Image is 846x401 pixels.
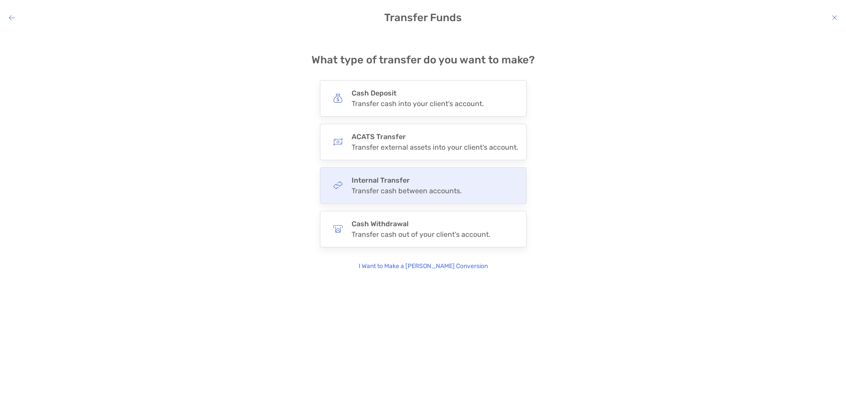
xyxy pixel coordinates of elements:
div: Transfer cash between accounts. [352,187,462,195]
img: button icon [333,180,343,190]
div: Transfer cash into your client's account. [352,99,484,108]
h4: Cash Withdrawal [352,220,490,228]
h4: Internal Transfer [352,176,462,184]
div: Transfer external assets into your client's account. [352,143,518,151]
h4: ACATS Transfer [352,132,518,141]
h4: Cash Deposit [352,89,484,97]
h4: What type of transfer do you want to make? [312,54,535,66]
img: button icon [333,137,343,147]
div: Transfer cash out of your client's account. [352,230,490,239]
img: button icon [333,93,343,103]
p: I Want to Make a [PERSON_NAME] Conversion [359,261,488,271]
img: button icon [333,224,343,234]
